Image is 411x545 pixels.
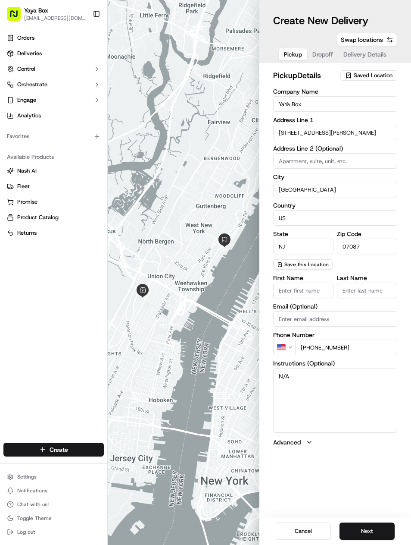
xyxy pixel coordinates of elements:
[9,82,24,98] img: 1736555255976-a54dd68f-1ca7-489b-9aae-adbdc363a1c4
[273,311,397,327] input: Enter email address
[273,88,397,95] label: Company Name
[284,261,329,268] span: Save this Location
[9,126,22,139] img: Joana Marie Avellanoza
[273,275,333,281] label: First Name
[3,180,104,193] button: Fleet
[17,487,47,494] span: Notifications
[27,157,70,164] span: [PERSON_NAME]
[273,283,333,298] input: Enter first name
[17,34,34,42] span: Orders
[337,275,397,281] label: Last Name
[39,82,141,91] div: Start new chat
[18,82,34,98] img: 1727276513143-84d647e1-66c0-4f92-a045-3c9f9f5dfd92
[7,229,100,237] a: Returns
[146,85,157,95] button: Start new chat
[3,443,104,457] button: Create
[3,211,104,224] button: Product Catalog
[17,229,37,237] span: Returns
[7,167,100,175] a: Nash AI
[116,134,119,141] span: •
[3,150,104,164] div: Available Products
[61,214,104,221] a: Powered byPylon
[7,183,100,190] a: Fleet
[343,50,386,59] span: Delivery Details
[273,210,397,226] input: Enter country
[341,35,383,44] span: Swap locations
[27,134,114,141] span: [PERSON_NAME] [PERSON_NAME]
[337,231,397,237] label: Zip Code
[9,194,16,201] div: 📗
[17,473,37,480] span: Settings
[312,50,333,59] span: Dropoff
[340,69,397,82] button: Saved Location
[273,231,333,237] label: State
[284,50,302,59] span: Pickup
[273,368,397,433] textarea: N/A
[273,14,368,28] h1: Create New Delivery
[81,193,138,202] span: API Documentation
[3,195,104,209] button: Promise
[22,56,155,65] input: Got a question? Start typing here...
[7,198,100,206] a: Promise
[24,6,48,15] button: Yaya Box
[273,259,333,270] button: Save this Location
[3,47,104,60] a: Deliveries
[273,174,397,180] label: City
[73,194,80,201] div: 💻
[273,96,397,112] input: Enter company name
[17,81,47,88] span: Orchestrate
[39,91,118,98] div: We're available if you need us!
[72,157,75,164] span: •
[17,96,36,104] span: Engage
[273,202,397,208] label: Country
[3,109,104,123] a: Analytics
[3,78,104,91] button: Orchestrate
[3,498,104,510] button: Chat with us!
[9,35,157,48] p: Welcome 👋
[273,303,397,309] label: Email (Optional)
[9,112,58,119] div: Past conversations
[276,523,331,540] button: Cancel
[3,226,104,240] button: Returns
[273,125,397,140] input: Enter address
[339,523,395,540] button: Next
[3,3,89,24] button: Yaya Box[EMAIL_ADDRESS][DOMAIN_NAME]
[121,134,138,141] span: [DATE]
[273,69,335,82] h2: pickup Details
[9,149,22,163] img: Joseph V.
[273,360,397,366] label: Instructions (Optional)
[295,340,397,355] input: Enter phone number
[17,193,66,202] span: Knowledge Base
[7,214,100,221] a: Product Catalog
[86,214,104,221] span: Pylon
[273,239,333,254] input: Enter state
[17,167,37,175] span: Nash AI
[17,158,24,164] img: 1736555255976-a54dd68f-1ca7-489b-9aae-adbdc363a1c4
[337,283,397,298] input: Enter last name
[5,189,69,205] a: 📗Knowledge Base
[337,33,397,47] button: Swap locations
[50,445,68,454] span: Create
[3,62,104,76] button: Control
[273,438,301,447] label: Advanced
[17,50,42,57] span: Deliveries
[17,134,24,141] img: 1736555255976-a54dd68f-1ca7-489b-9aae-adbdc363a1c4
[354,72,392,79] span: Saved Location
[17,529,35,536] span: Log out
[69,189,142,205] a: 💻API Documentation
[273,182,397,197] input: Enter city
[76,157,94,164] span: [DATE]
[3,526,104,538] button: Log out
[24,15,86,22] span: [EMAIL_ADDRESS][DOMAIN_NAME]
[273,145,397,151] label: Address Line 2 (Optional)
[17,515,52,522] span: Toggle Theme
[3,31,104,45] a: Orders
[17,214,59,221] span: Product Catalog
[273,332,397,338] label: Phone Number
[3,164,104,178] button: Nash AI
[17,112,41,120] span: Analytics
[3,471,104,483] button: Settings
[17,501,49,508] span: Chat with us!
[17,65,35,73] span: Control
